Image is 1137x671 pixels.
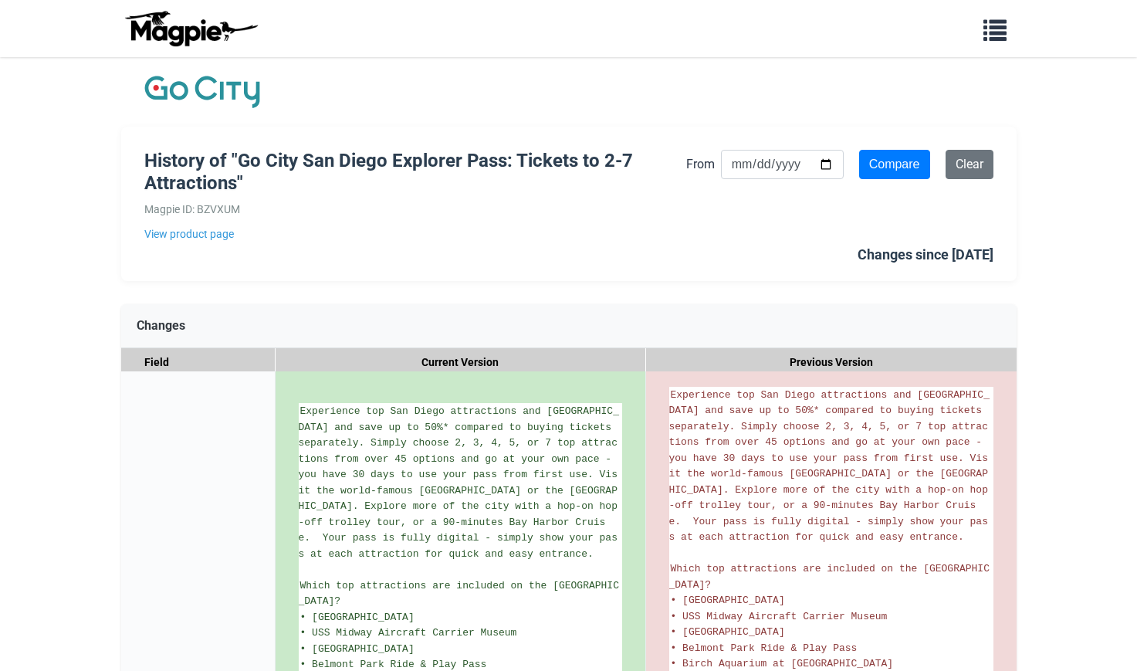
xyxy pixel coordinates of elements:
span: Which top attractions are included on the [GEOGRAPHIC_DATA]? [669,563,990,591]
span: • Belmont Park Ride & Play Pass [300,659,487,670]
span: Which top attractions are included on the [GEOGRAPHIC_DATA]? [299,580,619,608]
input: Compare [859,150,930,179]
h1: History of "Go City San Diego Explorer Pass: Tickets to 2-7 Attractions" [144,150,686,195]
span: • [GEOGRAPHIC_DATA] [671,595,785,606]
label: From [686,154,715,175]
a: View product page [144,225,686,242]
span: • [GEOGRAPHIC_DATA] [671,626,785,638]
img: logo-ab69f6fb50320c5b225c76a69d11143b.png [121,10,260,47]
span: • Belmont Park Ride & Play Pass [671,642,858,654]
a: Clear [946,150,993,179]
span: • Birch Aquarium at [GEOGRAPHIC_DATA] [671,658,894,669]
span: • [GEOGRAPHIC_DATA] [300,612,415,623]
div: Field [121,348,276,377]
span: • USS Midway Aircraft Carrier Museum [671,611,888,622]
span: Experience top San Diego attractions and [GEOGRAPHIC_DATA] and save up to 50%* compared to buying... [669,389,990,544]
img: Company Logo [144,73,260,111]
div: Changes since [DATE] [858,244,993,266]
div: Previous Version [646,348,1017,377]
div: Changes [121,304,1017,348]
div: Magpie ID: BZVXUM [144,201,686,218]
span: • [GEOGRAPHIC_DATA] [300,643,415,655]
div: Current Version [276,348,646,377]
span: Experience top San Diego attractions and [GEOGRAPHIC_DATA] and save up to 50%* compared to buying... [299,405,619,560]
span: • USS Midway Aircraft Carrier Museum [300,627,517,639]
